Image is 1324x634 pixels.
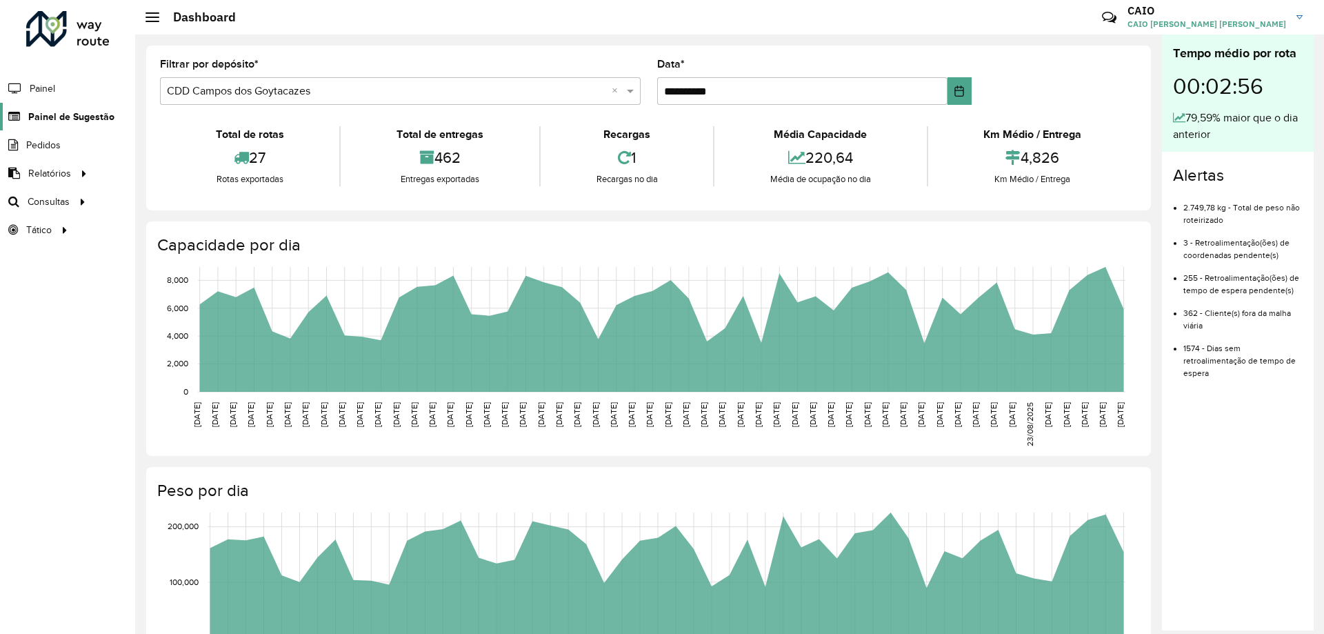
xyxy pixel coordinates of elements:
text: [DATE] [337,402,346,427]
div: 79,59% maior que o dia anterior [1173,110,1303,143]
div: Recargas [544,126,710,143]
text: [DATE] [844,402,853,427]
text: [DATE] [210,402,219,427]
text: [DATE] [265,402,274,427]
text: [DATE] [681,402,690,427]
text: [DATE] [790,402,799,427]
text: [DATE] [826,402,835,427]
text: 8,000 [167,276,188,285]
h3: CAIO [1127,4,1286,17]
h4: Peso por dia [157,481,1137,501]
li: 1574 - Dias sem retroalimentação de tempo de espera [1183,332,1303,379]
text: [DATE] [246,402,255,427]
li: 3 - Retroalimentação(ões) de coordenadas pendente(s) [1183,226,1303,261]
div: Total de entregas [344,126,535,143]
div: 00:02:56 [1173,63,1303,110]
text: [DATE] [808,402,817,427]
div: 1 [544,143,710,172]
div: Rotas exportadas [163,172,336,186]
span: Consultas [28,195,70,209]
text: [DATE] [699,402,708,427]
span: Clear all [612,83,623,99]
span: CAIO [PERSON_NAME] [PERSON_NAME] [1127,18,1286,30]
div: Total de rotas [163,126,336,143]
text: [DATE] [881,402,890,427]
text: [DATE] [536,402,545,427]
div: Km Médio / Entrega [932,172,1134,186]
label: Filtrar por depósito [160,56,259,72]
text: [DATE] [228,402,237,427]
text: [DATE] [192,402,201,427]
text: [DATE] [989,402,998,427]
text: [DATE] [428,402,437,427]
li: 2.749,78 kg - Total de peso não roteirizado [1183,191,1303,226]
text: [DATE] [935,402,944,427]
text: 4,000 [167,331,188,340]
text: [DATE] [373,402,382,427]
text: [DATE] [754,402,763,427]
li: 255 - Retroalimentação(ões) de tempo de espera pendente(s) [1183,261,1303,297]
text: [DATE] [591,402,600,427]
text: [DATE] [355,402,364,427]
div: 462 [344,143,535,172]
span: Painel [30,81,55,96]
text: [DATE] [1116,402,1125,427]
text: [DATE] [410,402,419,427]
label: Data [657,56,685,72]
text: [DATE] [518,402,527,427]
h4: Capacidade por dia [157,235,1137,255]
text: [DATE] [953,402,962,427]
div: Média Capacidade [718,126,923,143]
div: Recargas no dia [544,172,710,186]
div: 4,826 [932,143,1134,172]
text: [DATE] [554,402,563,427]
text: [DATE] [627,402,636,427]
span: Relatórios [28,166,71,181]
text: [DATE] [283,402,292,427]
li: 362 - Cliente(s) fora da malha viária [1183,297,1303,332]
text: [DATE] [899,402,907,427]
text: [DATE] [717,402,726,427]
text: [DATE] [319,402,328,427]
div: 220,64 [718,143,923,172]
text: [DATE] [445,402,454,427]
text: [DATE] [609,402,618,427]
text: [DATE] [392,402,401,427]
text: [DATE] [482,402,491,427]
div: Tempo médio por rota [1173,44,1303,63]
text: [DATE] [971,402,980,427]
text: [DATE] [572,402,581,427]
text: [DATE] [916,402,925,427]
text: [DATE] [301,402,310,427]
a: Contato Rápido [1094,3,1124,32]
h4: Alertas [1173,166,1303,186]
text: [DATE] [736,402,745,427]
text: [DATE] [1007,402,1016,427]
span: Tático [26,223,52,237]
div: Entregas exportadas [344,172,535,186]
text: [DATE] [464,402,473,427]
text: 100,000 [170,577,199,586]
text: 0 [183,387,188,396]
span: Painel de Sugestão [28,110,114,124]
div: 27 [163,143,336,172]
div: Km Médio / Entrega [932,126,1134,143]
text: [DATE] [645,402,654,427]
button: Choose Date [947,77,972,105]
text: [DATE] [1098,402,1107,427]
text: [DATE] [663,402,672,427]
text: 23/08/2025 [1025,402,1034,446]
span: Pedidos [26,138,61,152]
text: [DATE] [863,402,872,427]
text: [DATE] [772,402,781,427]
text: [DATE] [1062,402,1071,427]
text: [DATE] [1043,402,1052,427]
text: [DATE] [1080,402,1089,427]
text: [DATE] [500,402,509,427]
text: 6,000 [167,304,188,313]
h2: Dashboard [159,10,236,25]
div: Média de ocupação no dia [718,172,923,186]
text: 2,000 [167,359,188,368]
text: 200,000 [168,522,199,531]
